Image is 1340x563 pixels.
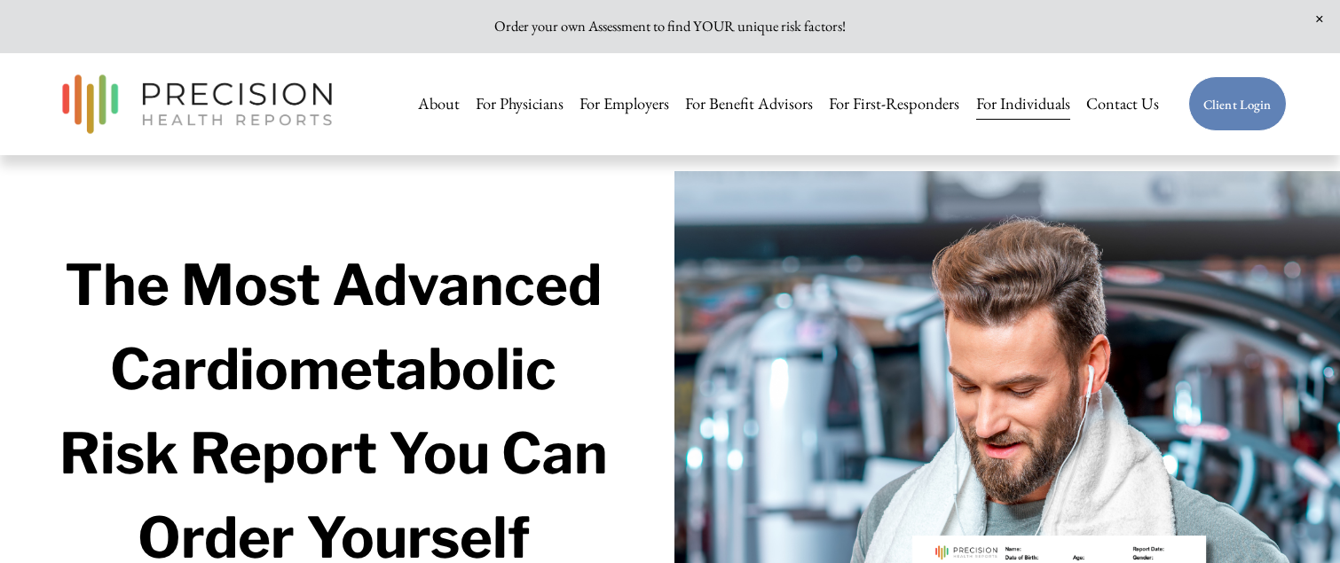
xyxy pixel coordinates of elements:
a: Client Login [1188,76,1287,132]
a: For Benefit Advisors [685,86,813,121]
a: For Individuals [976,86,1070,121]
a: For Physicians [476,86,564,121]
a: Contact Us [1086,86,1159,121]
img: Precision Health Reports [53,66,341,142]
a: About [418,86,460,121]
a: For Employers [579,86,669,121]
a: For First-Responders [829,86,959,121]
